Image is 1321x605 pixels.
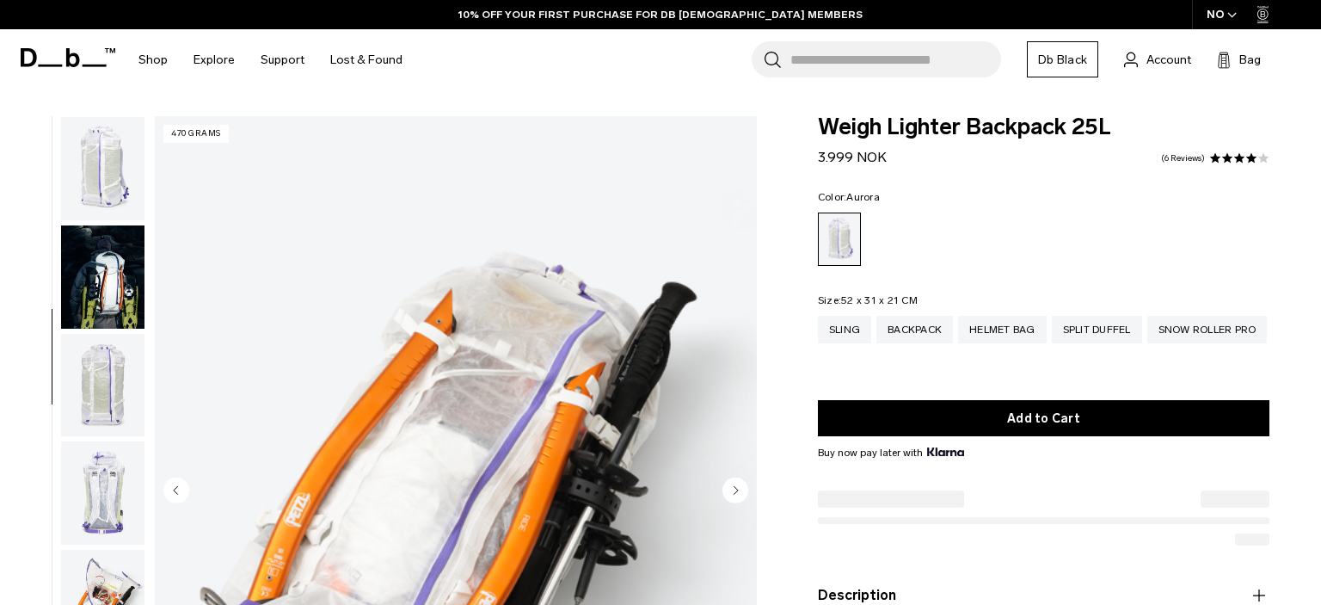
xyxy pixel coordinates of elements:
button: Weigh_Lighter_Backpack_25L_2.png [60,333,145,438]
span: Aurora [846,191,880,203]
span: 3.999 NOK [818,149,887,165]
a: Helmet Bag [958,316,1047,343]
a: Shop [138,29,168,90]
img: Weigh_Lighter_Backpack_25L_1.png [61,117,144,220]
a: Split Duffel [1052,316,1142,343]
a: 10% OFF YOUR FIRST PURCHASE FOR DB [DEMOGRAPHIC_DATA] MEMBERS [458,7,863,22]
img: {"height" => 20, "alt" => "Klarna"} [927,448,964,456]
span: Weigh Lighter Backpack 25L [818,116,1269,139]
a: Sling [818,316,871,343]
button: Bag [1217,49,1261,70]
nav: Main Navigation [126,29,415,90]
a: Support [261,29,304,90]
img: Weigh_Lighter_Backpack_25L_Lifestyle_new.png [61,225,144,329]
button: Weigh_Lighter_Backpack_25L_1.png [60,116,145,221]
p: 470 grams [163,125,229,143]
legend: Color: [818,192,880,202]
span: Account [1146,51,1191,69]
button: Previous slide [163,478,189,507]
button: Weigh_Lighter_Backpack_25L_3.png [60,441,145,546]
img: Weigh_Lighter_Backpack_25L_3.png [61,441,144,545]
a: Backpack [876,316,953,343]
a: Explore [194,29,235,90]
a: 6 reviews [1161,154,1205,163]
a: Account [1124,49,1191,70]
a: Snow Roller Pro [1147,316,1268,343]
button: Add to Cart [818,400,1269,436]
legend: Size: [818,295,918,306]
span: 52 x 31 x 21 CM [841,294,918,306]
a: Db Black [1027,41,1098,77]
span: Buy now pay later with [818,445,964,460]
button: Weigh_Lighter_Backpack_25L_Lifestyle_new.png [60,225,145,330]
button: Next slide [722,478,748,507]
img: Weigh_Lighter_Backpack_25L_2.png [61,334,144,437]
a: Aurora [818,213,861,266]
a: Lost & Found [330,29,402,90]
span: Bag [1239,51,1261,69]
